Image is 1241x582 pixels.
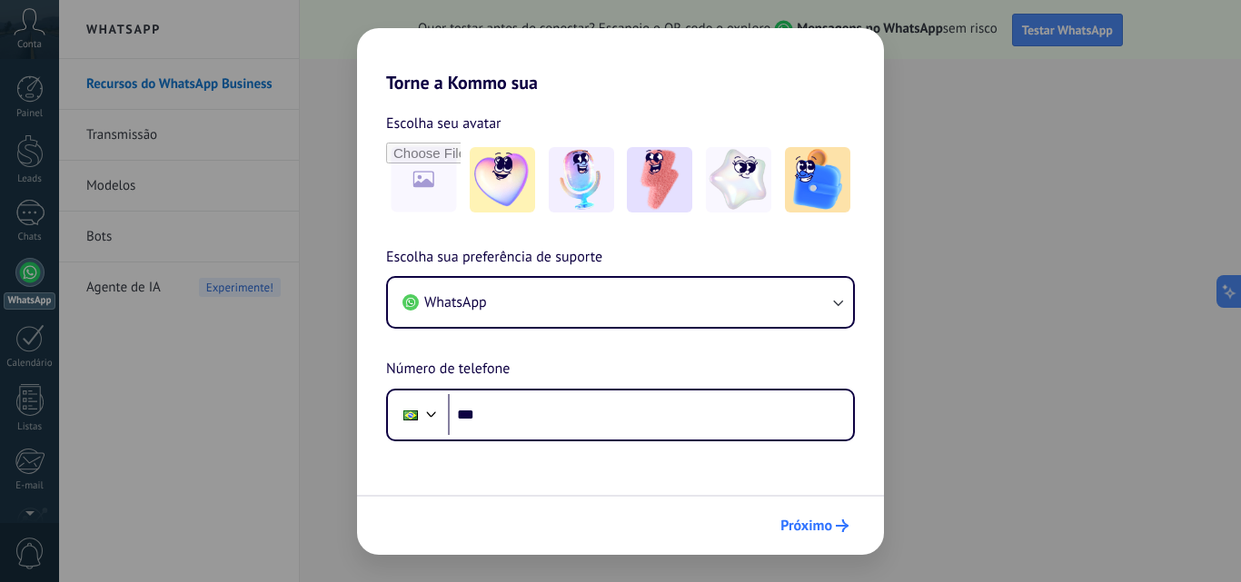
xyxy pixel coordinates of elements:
[386,112,501,135] span: Escolha seu avatar
[549,147,614,212] img: -2.jpeg
[470,147,535,212] img: -1.jpeg
[386,358,510,381] span: Número de telefone
[388,278,853,327] button: WhatsApp
[706,147,771,212] img: -4.jpeg
[785,147,850,212] img: -5.jpeg
[386,246,602,270] span: Escolha sua preferência de suporte
[424,293,487,311] span: WhatsApp
[772,510,857,541] button: Próximo
[780,519,832,532] span: Próximo
[393,396,428,434] div: Brazil: + 55
[627,147,692,212] img: -3.jpeg
[357,28,884,94] h2: Torne a Kommo sua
